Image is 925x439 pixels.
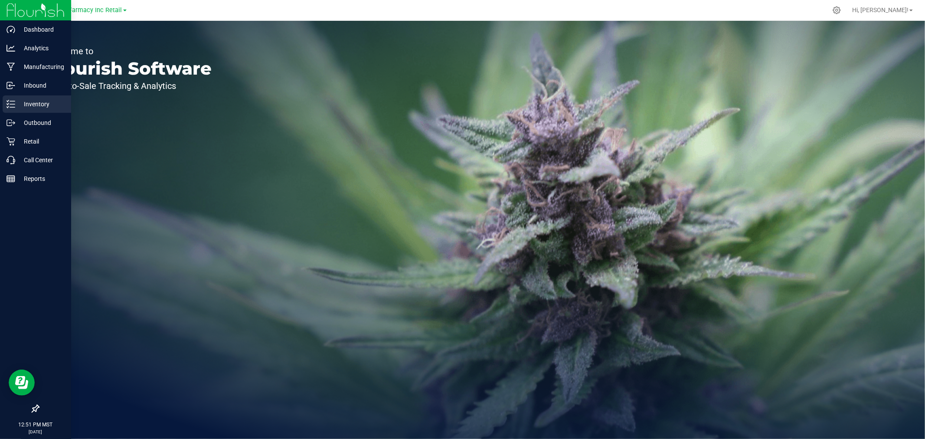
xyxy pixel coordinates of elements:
[47,47,212,56] p: Welcome to
[15,118,67,128] p: Outbound
[15,136,67,147] p: Retail
[7,118,15,127] inline-svg: Outbound
[15,80,67,91] p: Inbound
[831,6,842,14] div: Manage settings
[15,155,67,165] p: Call Center
[7,156,15,164] inline-svg: Call Center
[7,62,15,71] inline-svg: Manufacturing
[15,99,67,109] p: Inventory
[7,100,15,108] inline-svg: Inventory
[15,174,67,184] p: Reports
[7,44,15,52] inline-svg: Analytics
[7,174,15,183] inline-svg: Reports
[4,429,67,435] p: [DATE]
[51,7,122,14] span: Globe Farmacy Inc Retail
[15,62,67,72] p: Manufacturing
[852,7,909,13] span: Hi, [PERSON_NAME]!
[47,60,212,77] p: Flourish Software
[4,421,67,429] p: 12:51 PM MST
[7,25,15,34] inline-svg: Dashboard
[15,24,67,35] p: Dashboard
[15,43,67,53] p: Analytics
[7,137,15,146] inline-svg: Retail
[7,81,15,90] inline-svg: Inbound
[9,370,35,396] iframe: Resource center
[47,82,212,90] p: Seed-to-Sale Tracking & Analytics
